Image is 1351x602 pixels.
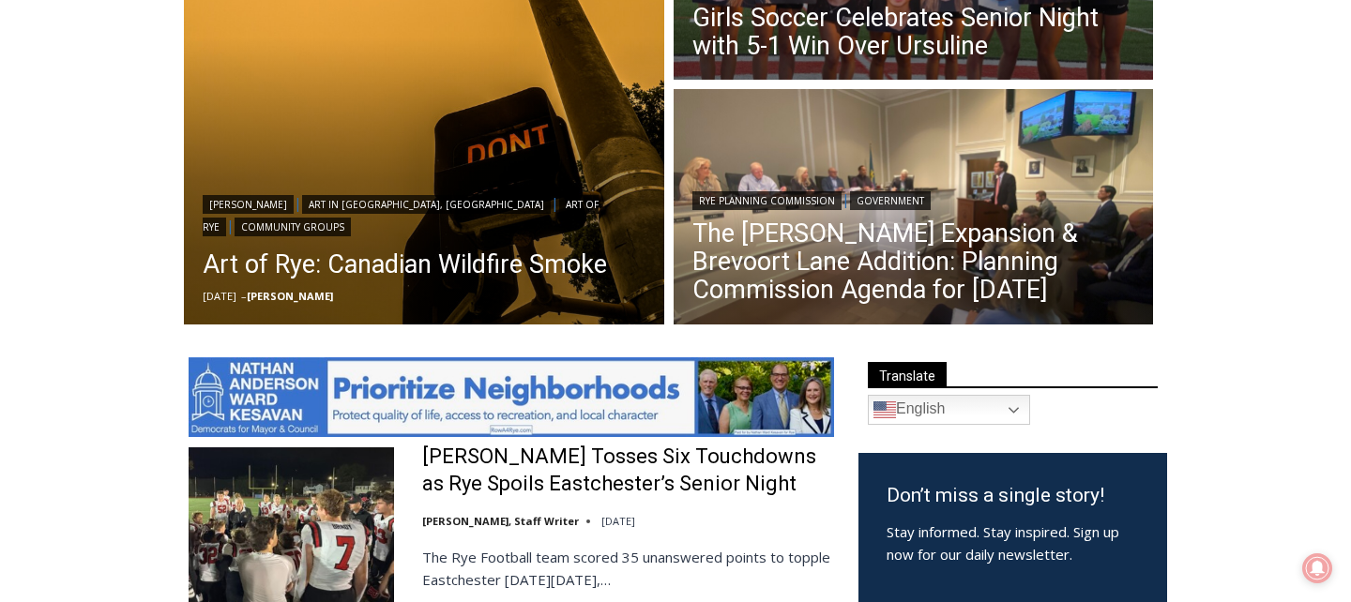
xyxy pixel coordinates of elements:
p: Stay informed. Stay inspired. Sign up now for our daily newsletter. [887,520,1139,565]
a: [PERSON_NAME] Tosses Six Touchdowns as Rye Spoils Eastchester’s Senior Night [422,444,834,497]
a: Art of Rye: Canadian Wildfire Smoke [203,246,645,283]
span: Translate [868,362,947,387]
p: The Rye Football team scored 35 unanswered points to topple Eastchester [DATE][DATE],… [422,546,834,591]
div: Co-sponsored by Westchester County Parks [197,55,271,154]
img: s_800_29ca6ca9-f6cc-433c-a631-14f6620ca39b.jpeg [1,1,187,187]
a: Community Groups [235,218,351,236]
h4: [PERSON_NAME] Read Sanctuary Fall Fest: [DATE] [15,188,250,232]
time: [DATE] [601,514,635,528]
span: Intern @ [DOMAIN_NAME] [491,187,870,229]
a: Girls Soccer Celebrates Senior Night with 5-1 Win Over Ursuline [692,4,1135,60]
span: – [241,289,247,303]
img: (PHOTO: The Osborn CEO Matt Anderson speaking at the Rye Planning Commission public hearing on Se... [674,89,1154,329]
a: [PERSON_NAME] [247,289,333,303]
a: [PERSON_NAME], Staff Writer [422,514,579,528]
img: en [873,399,896,421]
div: "[PERSON_NAME] and I covered the [DATE] Parade, which was a really eye opening experience as I ha... [474,1,887,182]
a: English [868,395,1030,425]
a: Rye Planning Commission [692,191,842,210]
div: | [692,188,1135,210]
a: Read More The Osborn Expansion & Brevoort Lane Addition: Planning Commission Agenda for Tuesday, ... [674,89,1154,329]
div: / [210,158,215,177]
a: Intern @ [DOMAIN_NAME] [451,182,909,233]
div: 6 [220,158,228,177]
a: The [PERSON_NAME] Expansion & Brevoort Lane Addition: Planning Commission Agenda for [DATE] [692,219,1135,304]
div: 1 [197,158,205,177]
h3: Don’t miss a single story! [887,481,1139,511]
a: [PERSON_NAME] Read Sanctuary Fall Fest: [DATE] [1,187,281,233]
time: [DATE] [203,289,236,303]
img: Miller Tosses Six Touchdowns as Rye Spoils Eastchester’s Senior Night [189,447,394,601]
a: Art in [GEOGRAPHIC_DATA], [GEOGRAPHIC_DATA] [302,195,551,214]
div: | | | [203,191,645,236]
a: [PERSON_NAME] [203,195,294,214]
a: Government [850,191,931,210]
